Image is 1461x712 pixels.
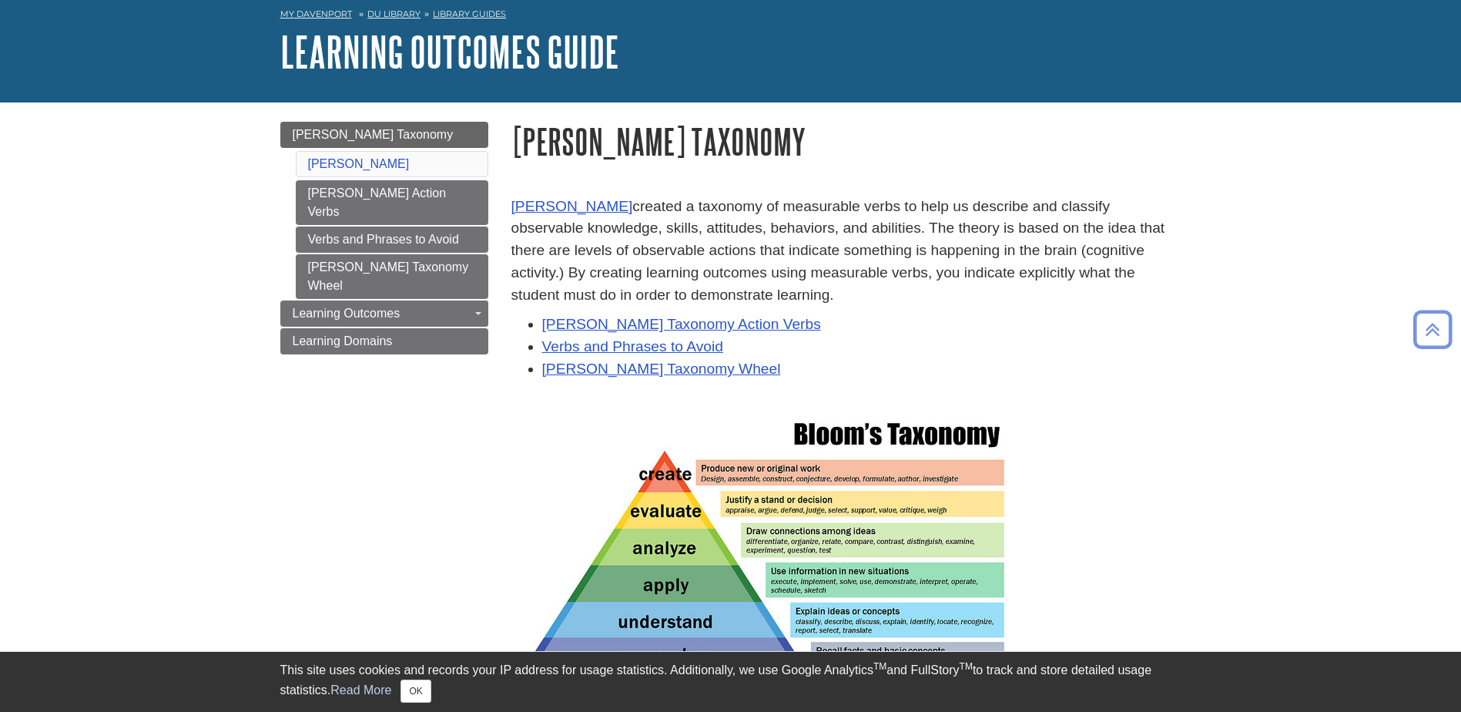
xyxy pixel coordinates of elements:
[400,680,431,703] button: Close
[293,128,454,141] span: [PERSON_NAME] Taxonomy
[542,361,781,377] a: [PERSON_NAME] Taxonomy Wheel
[542,316,821,332] a: [PERSON_NAME] Taxonomy Action Verbs
[873,661,886,672] sup: TM
[960,661,973,672] sup: TM
[1408,319,1457,340] a: Back to Top
[296,180,488,225] a: [PERSON_NAME] Action Verbs
[296,227,488,253] a: Verbs and Phrases to Avoid
[280,28,619,76] a: Learning Outcomes Guide
[330,683,391,697] a: Read More
[280,122,488,148] a: [PERSON_NAME] Taxonomy
[367,8,421,19] a: DU Library
[308,157,410,170] a: [PERSON_NAME]
[511,198,633,214] a: [PERSON_NAME]
[280,661,1181,703] div: This site uses cookies and records your IP address for usage statistics. Additionally, we use Goo...
[511,122,1181,161] h1: [PERSON_NAME] Taxonomy
[280,8,352,21] a: My Davenport
[542,338,723,354] a: Verbs and Phrases to Avoid
[433,8,506,19] a: Library Guides
[280,122,488,354] div: Guide Page Menu
[293,334,393,348] span: Learning Domains
[280,301,488,327] a: Learning Outcomes
[280,328,488,354] a: Learning Domains
[293,307,400,320] span: Learning Outcomes
[511,196,1181,307] p: created a taxonomy of measurable verbs to help us describe and classify observable knowledge, ski...
[280,4,1181,29] nav: breadcrumb
[296,254,488,299] a: [PERSON_NAME] Taxonomy Wheel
